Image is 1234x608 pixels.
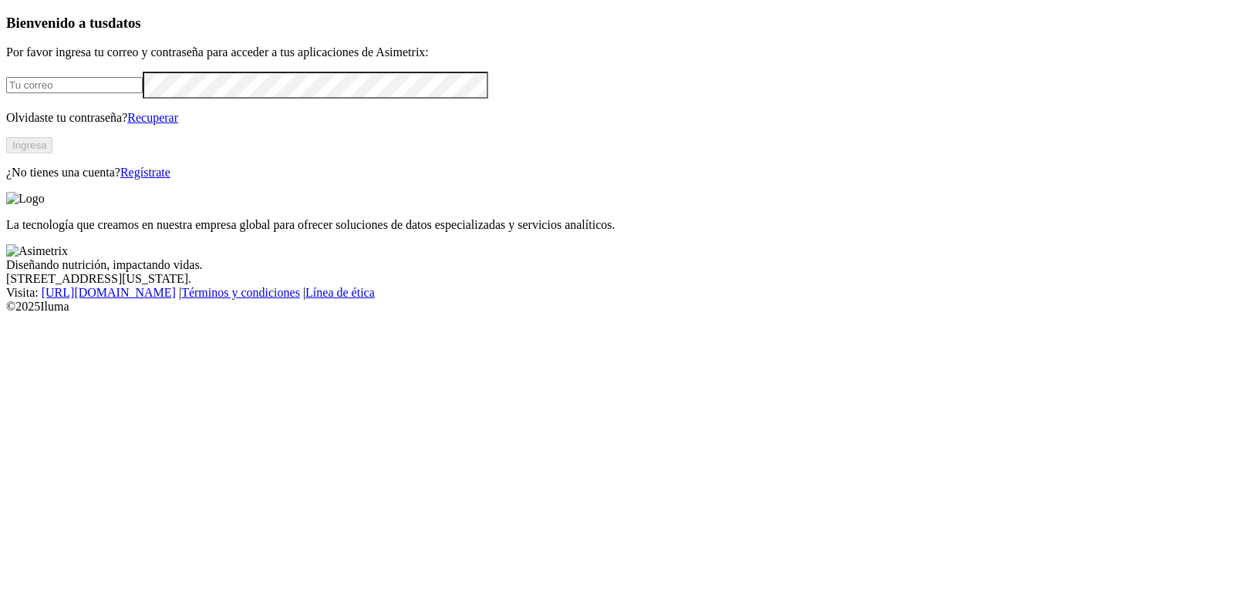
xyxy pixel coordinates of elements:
p: Por favor ingresa tu correo y contraseña para acceder a tus aplicaciones de Asimetrix: [6,45,1228,59]
div: Visita : | | [6,286,1228,300]
div: [STREET_ADDRESS][US_STATE]. [6,272,1228,286]
a: Términos y condiciones [181,286,300,299]
p: Olvidaste tu contraseña? [6,111,1228,125]
h3: Bienvenido a tus [6,15,1228,32]
img: Asimetrix [6,244,68,258]
p: ¿No tienes una cuenta? [6,166,1228,180]
a: Recuperar [127,111,178,124]
span: datos [108,15,141,31]
input: Tu correo [6,77,143,93]
a: Línea de ética [305,286,375,299]
img: Logo [6,192,45,206]
a: [URL][DOMAIN_NAME] [42,286,176,299]
button: Ingresa [6,137,52,153]
div: © 2025 Iluma [6,300,1228,314]
a: Regístrate [120,166,170,179]
p: La tecnología que creamos en nuestra empresa global para ofrecer soluciones de datos especializad... [6,218,1228,232]
div: Diseñando nutrición, impactando vidas. [6,258,1228,272]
